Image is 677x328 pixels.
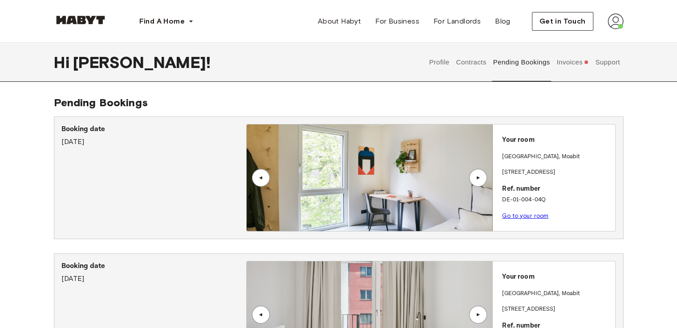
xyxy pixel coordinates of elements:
[139,16,185,27] span: Find A Home
[428,43,451,82] button: Profile
[474,175,482,180] div: ▲
[256,175,265,180] div: ▲
[318,16,361,27] span: About Habyt
[434,16,481,27] span: For Landlords
[54,16,107,24] img: Habyt
[247,124,492,231] img: Image of the room
[474,312,482,317] div: ▲
[502,289,580,298] p: [GEOGRAPHIC_DATA] , Moabit
[375,16,419,27] span: For Business
[502,152,580,161] p: [GEOGRAPHIC_DATA] , Moabit
[502,212,548,219] a: Go to your room
[488,12,518,30] a: Blog
[54,96,148,109] span: Pending Bookings
[502,135,612,145] p: Your room
[594,43,621,82] button: Support
[426,12,488,30] a: For Landlords
[455,43,487,82] button: Contracts
[61,124,246,135] p: Booking date
[73,53,211,72] span: [PERSON_NAME] !
[608,13,624,29] img: avatar
[502,272,612,282] p: Your room
[492,43,551,82] button: Pending Bookings
[61,261,246,284] div: [DATE]
[54,53,73,72] span: Hi
[502,168,612,177] p: [STREET_ADDRESS]
[502,184,612,194] p: Ref. number
[502,196,612,204] p: DE-01-004-04Q
[61,261,246,272] p: Booking date
[61,124,246,147] div: [DATE]
[368,12,426,30] a: For Business
[502,305,612,314] p: [STREET_ADDRESS]
[132,12,201,30] button: Find A Home
[311,12,368,30] a: About Habyt
[256,312,265,317] div: ▲
[495,16,511,27] span: Blog
[539,16,586,27] span: Get in Touch
[426,43,624,82] div: user profile tabs
[532,12,593,31] button: Get in Touch
[555,43,590,82] button: Invoices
